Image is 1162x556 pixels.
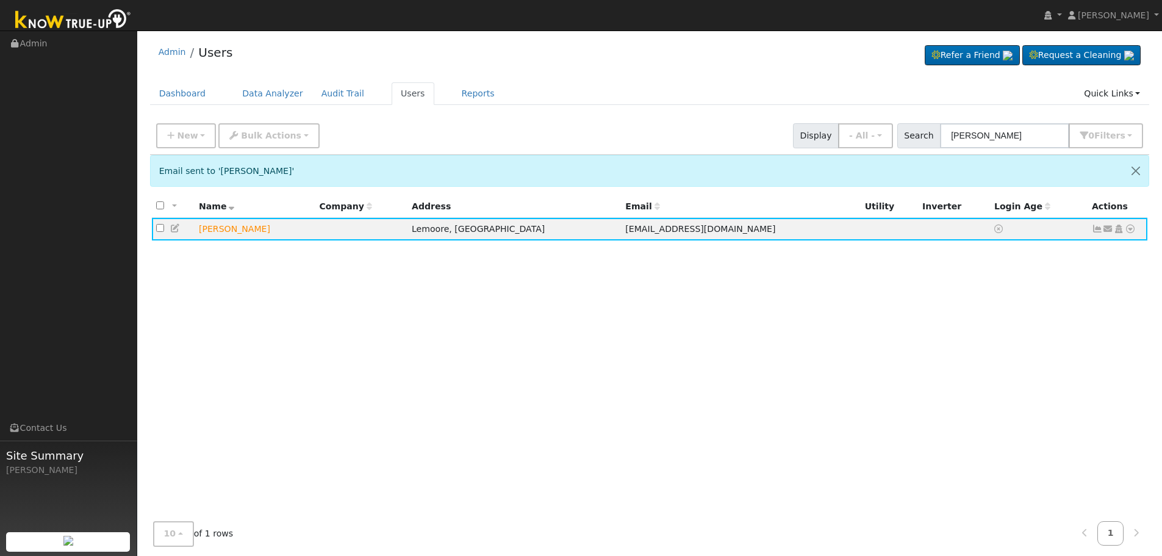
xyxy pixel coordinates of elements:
img: retrieve [1124,51,1134,60]
img: Know True-Up [9,7,137,34]
button: Close [1123,156,1149,186]
button: Bulk Actions [218,123,319,148]
a: Admin [159,47,186,57]
span: New [177,131,198,140]
td: Lemoore, [GEOGRAPHIC_DATA] [407,218,621,240]
a: 1 [1097,522,1124,546]
span: Display [793,123,839,148]
a: Reports [453,82,504,105]
div: Utility [865,200,914,213]
span: Company name [319,201,371,211]
a: No login access [994,224,1005,234]
button: 10 [153,522,194,547]
a: Not connected [1092,224,1103,234]
span: 10 [164,529,176,539]
span: of 1 rows [153,522,234,547]
img: retrieve [1003,51,1013,60]
a: 14korey@gmail.com [1103,223,1114,236]
a: Quick Links [1075,82,1149,105]
span: Site Summary [6,447,131,464]
a: Request a Cleaning [1022,45,1141,66]
input: Search [940,123,1069,148]
span: Days since last login [994,201,1050,211]
span: s [1120,131,1125,140]
a: Data Analyzer [233,82,312,105]
a: Edit User [170,223,181,233]
div: [PERSON_NAME] [6,464,131,477]
span: Email sent to '[PERSON_NAME]' [159,166,295,176]
span: [PERSON_NAME] [1078,10,1149,20]
img: retrieve [63,536,73,546]
td: Lead [195,218,315,240]
span: Name [199,201,235,211]
a: Audit Trail [312,82,373,105]
div: Actions [1092,200,1143,213]
button: - All - [838,123,893,148]
a: Users [392,82,434,105]
span: [EMAIL_ADDRESS][DOMAIN_NAME] [625,224,775,234]
a: Refer a Friend [925,45,1020,66]
a: Users [198,45,232,60]
span: Search [897,123,941,148]
button: 0Filters [1069,123,1143,148]
div: Address [412,200,617,213]
a: Dashboard [150,82,215,105]
a: Login As [1113,224,1124,234]
span: Bulk Actions [241,131,301,140]
a: Other actions [1125,223,1136,236]
div: Inverter [922,200,986,213]
span: Email [625,201,659,211]
button: New [156,123,217,148]
span: Filter [1094,131,1125,140]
